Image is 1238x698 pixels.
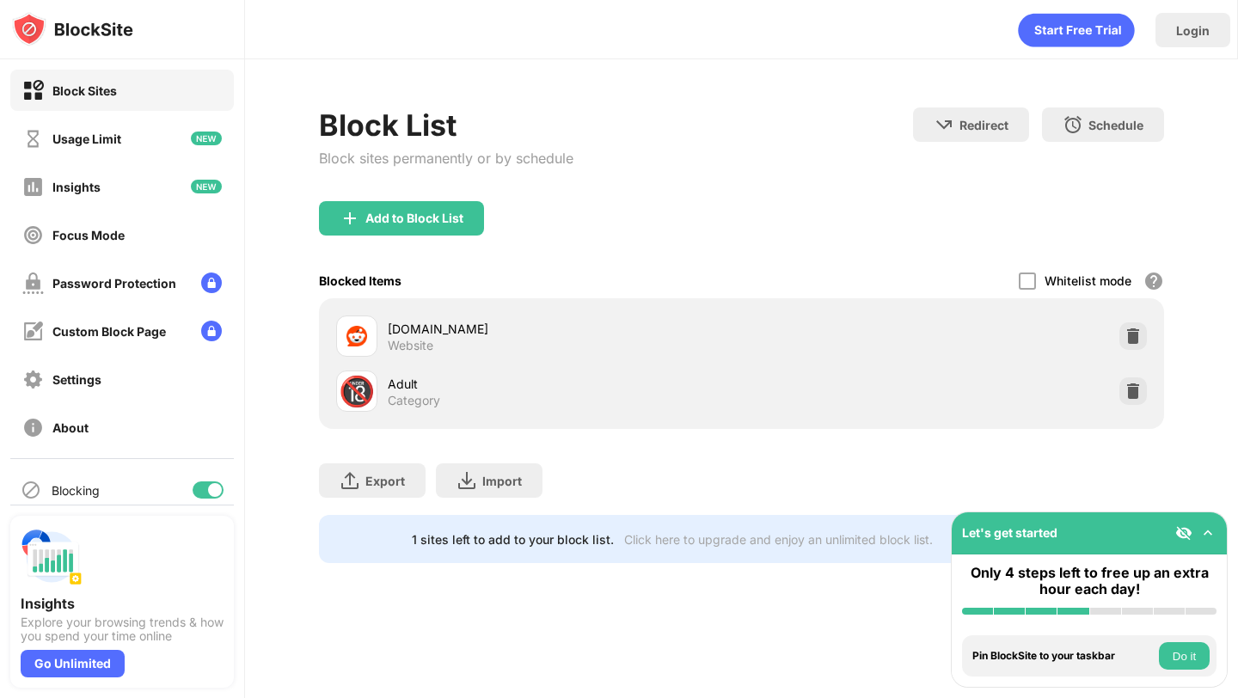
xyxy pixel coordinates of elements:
div: Focus Mode [52,228,125,242]
div: Only 4 steps left to free up an extra hour each day! [962,565,1217,597]
div: Export [365,474,405,488]
div: Custom Block Page [52,324,166,339]
div: Explore your browsing trends & how you spend your time online [21,615,224,643]
div: Blocking [52,483,100,498]
div: Insights [21,595,224,612]
div: Block sites permanently or by schedule [319,150,573,167]
div: Import [482,474,522,488]
div: 🔞 [339,374,375,409]
div: Login [1176,23,1210,38]
div: animation [1018,13,1135,47]
img: eye-not-visible.svg [1175,524,1192,542]
div: Block Sites [52,83,117,98]
div: Insights [52,180,101,194]
div: Schedule [1088,118,1143,132]
div: Website [388,338,433,353]
div: 1 sites left to add to your block list. [412,532,614,547]
div: Redirect [959,118,1008,132]
img: push-insights.svg [21,526,83,588]
div: Usage Limit [52,132,121,146]
img: customize-block-page-off.svg [22,321,44,342]
img: logo-blocksite.svg [12,12,133,46]
div: Whitelist mode [1045,273,1131,288]
img: new-icon.svg [191,180,222,193]
div: Category [388,393,440,408]
img: blocking-icon.svg [21,480,41,500]
div: Let's get started [962,525,1057,540]
img: about-off.svg [22,417,44,438]
img: block-on.svg [22,80,44,101]
img: settings-off.svg [22,369,44,390]
img: omni-setup-toggle.svg [1199,524,1217,542]
img: insights-off.svg [22,176,44,198]
div: Block List [319,107,573,143]
img: new-icon.svg [191,132,222,145]
img: lock-menu.svg [201,321,222,341]
img: lock-menu.svg [201,272,222,293]
div: Blocked Items [319,273,401,288]
div: Click here to upgrade and enjoy an unlimited block list. [624,532,933,547]
img: time-usage-off.svg [22,128,44,150]
img: password-protection-off.svg [22,272,44,294]
div: Add to Block List [365,211,463,225]
button: Do it [1159,642,1210,670]
div: About [52,420,89,435]
div: Password Protection [52,276,176,291]
div: Adult [388,375,741,393]
div: Settings [52,372,101,387]
img: favicons [346,326,367,346]
div: Go Unlimited [21,650,125,677]
div: [DOMAIN_NAME] [388,320,741,338]
img: focus-off.svg [22,224,44,246]
div: Pin BlockSite to your taskbar [972,650,1155,662]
